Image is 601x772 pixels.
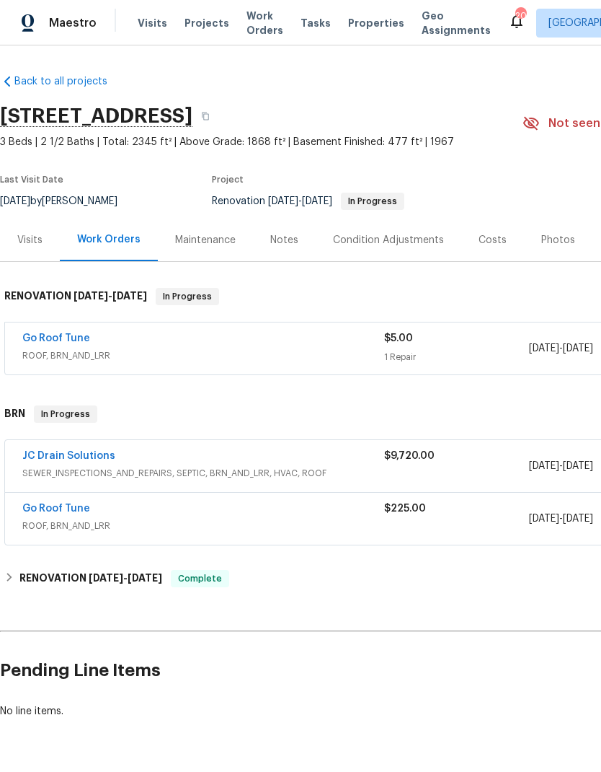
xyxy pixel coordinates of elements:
[22,451,115,461] a: JC Drain Solutions
[342,197,403,206] span: In Progress
[112,291,147,301] span: [DATE]
[563,461,593,471] span: [DATE]
[49,16,97,30] span: Maestro
[74,291,147,301] span: -
[563,343,593,354] span: [DATE]
[192,103,218,129] button: Copy Address
[22,504,90,514] a: Go Roof Tune
[302,196,332,206] span: [DATE]
[541,233,575,247] div: Photos
[19,570,162,587] h6: RENOVATION
[529,343,559,354] span: [DATE]
[128,573,162,583] span: [DATE]
[22,333,90,343] a: Go Roof Tune
[89,573,162,583] span: -
[384,350,529,364] div: 1 Repair
[175,233,236,247] div: Maintenance
[35,407,96,421] span: In Progress
[333,233,444,247] div: Condition Adjustments
[300,18,331,28] span: Tasks
[478,233,507,247] div: Costs
[74,291,108,301] span: [DATE]
[529,514,559,524] span: [DATE]
[138,16,167,30] span: Visits
[22,348,384,363] span: ROOF, BRN_AND_LRR
[268,196,298,206] span: [DATE]
[4,405,25,423] h6: BRN
[212,175,244,184] span: Project
[384,333,413,343] span: $5.00
[246,9,283,38] span: Work Orders
[515,9,525,23] div: 20
[529,341,593,356] span: -
[529,512,593,526] span: -
[77,232,141,247] div: Work Orders
[384,504,426,514] span: $225.00
[348,16,404,30] span: Properties
[384,451,435,461] span: $9,720.00
[172,571,228,586] span: Complete
[422,9,491,38] span: Geo Assignments
[212,196,404,206] span: Renovation
[4,288,147,305] h6: RENOVATION
[270,233,298,247] div: Notes
[22,466,384,481] span: SEWER_INSPECTIONS_AND_REPAIRS, SEPTIC, BRN_AND_LRR, HVAC, ROOF
[17,233,43,247] div: Visits
[157,289,218,304] span: In Progress
[184,16,229,30] span: Projects
[268,196,332,206] span: -
[563,514,593,524] span: [DATE]
[529,461,559,471] span: [DATE]
[22,519,384,533] span: ROOF, BRN_AND_LRR
[529,459,593,473] span: -
[89,573,123,583] span: [DATE]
